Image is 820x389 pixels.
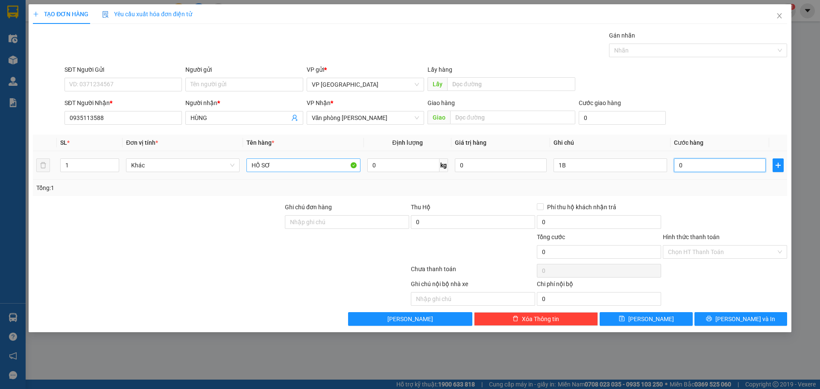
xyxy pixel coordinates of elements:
[411,204,430,211] span: Thu Hộ
[392,139,423,146] span: Định lượng
[285,204,332,211] label: Ghi chú đơn hàng
[411,279,535,292] div: Ghi chú nội bộ nhà xe
[185,98,303,108] div: Người nhận
[64,98,182,108] div: SĐT Người Nhận
[60,139,67,146] span: SL
[455,158,547,172] input: 0
[102,11,192,18] span: Yêu cầu xuất hóa đơn điện tử
[579,111,666,125] input: Cước giao hàng
[428,77,447,91] span: Lấy
[663,234,720,240] label: Hình thức thanh toán
[64,65,182,74] div: SĐT Người Gửi
[628,314,674,324] span: [PERSON_NAME]
[439,158,448,172] span: kg
[126,139,158,146] span: Đơn vị tính
[674,139,703,146] span: Cước hàng
[33,11,88,18] span: TẠO ĐƠN HÀNG
[348,312,472,326] button: [PERSON_NAME]
[428,66,452,73] span: Lấy hàng
[428,111,450,124] span: Giao
[312,78,419,91] span: VP Mỹ Đình
[36,183,316,193] div: Tổng: 1
[706,316,712,322] span: printer
[715,314,775,324] span: [PERSON_NAME] và In
[619,316,625,322] span: save
[694,312,787,326] button: printer[PERSON_NAME] và In
[285,215,409,229] input: Ghi chú đơn hàng
[773,162,783,169] span: plus
[428,99,455,106] span: Giao hàng
[36,158,50,172] button: delete
[312,111,419,124] span: Văn phòng Lệ Thủy
[537,234,565,240] span: Tổng cước
[246,139,274,146] span: Tên hàng
[579,99,621,106] label: Cước giao hàng
[33,11,39,17] span: plus
[387,314,433,324] span: [PERSON_NAME]
[246,158,360,172] input: VD: Bàn, Ghế
[411,292,535,306] input: Nhập ghi chú
[609,32,635,39] label: Gán nhãn
[776,12,783,19] span: close
[185,65,303,74] div: Người gửi
[447,77,575,91] input: Dọc đường
[102,11,109,18] img: icon
[522,314,559,324] span: Xóa Thông tin
[291,114,298,121] span: user-add
[450,111,575,124] input: Dọc đường
[550,135,671,151] th: Ghi chú
[307,99,331,106] span: VP Nhận
[553,158,667,172] input: Ghi Chú
[131,159,234,172] span: Khác
[474,312,598,326] button: deleteXóa Thông tin
[600,312,692,326] button: save[PERSON_NAME]
[512,316,518,322] span: delete
[307,65,424,74] div: VP gửi
[767,4,791,28] button: Close
[544,202,620,212] span: Phí thu hộ khách nhận trả
[410,264,536,279] div: Chưa thanh toán
[773,158,784,172] button: plus
[455,139,486,146] span: Giá trị hàng
[537,279,661,292] div: Chi phí nội bộ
